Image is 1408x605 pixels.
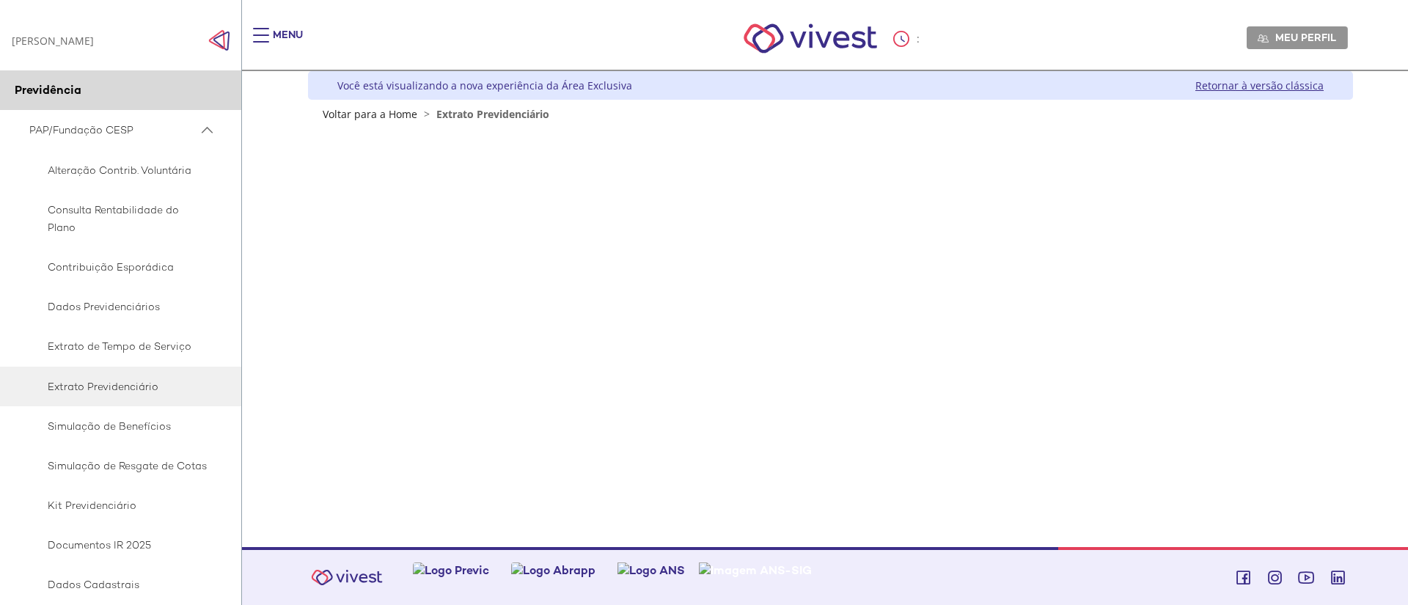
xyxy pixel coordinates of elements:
footer: Vivest [242,547,1408,605]
div: [PERSON_NAME] [12,34,94,48]
span: > [420,107,433,121]
span: Extrato Previdenciário [436,107,549,121]
span: Alteração Contrib. Voluntária [29,161,208,179]
span: Simulação de Resgate de Cotas [29,457,208,474]
span: Consulta Rentabilidade do Plano [29,201,208,236]
img: Logo ANS [617,562,685,578]
img: Fechar menu [208,29,230,51]
img: Logo Abrapp [511,562,595,578]
img: Imagem ANS-SIG [699,562,812,578]
a: Meu perfil [1247,26,1348,48]
img: Meu perfil [1258,33,1269,44]
span: PAP/Fundação CESP [29,121,198,139]
span: Kit Previdenciário [29,496,208,514]
img: Logo Previc [413,562,489,578]
div: Vivest [297,71,1353,547]
span: Dados Previdenciários [29,298,208,315]
a: Retornar à versão clássica [1195,78,1324,92]
span: Click to close side navigation. [208,29,230,51]
div: Você está visualizando a nova experiência da Área Exclusiva [337,78,632,92]
span: Extrato de Tempo de Serviço [29,337,208,355]
img: Vivest [303,561,391,594]
span: Extrato Previdenciário [29,378,208,395]
span: Previdência [15,82,81,98]
span: Meu perfil [1275,31,1336,44]
img: Vivest [727,7,894,70]
div: : [893,31,923,47]
a: Voltar para a Home [323,107,417,121]
span: Simulação de Benefícios [29,417,208,435]
div: Menu [273,28,303,57]
span: Contribuição Esporádica [29,258,208,276]
span: Dados Cadastrais [29,576,208,593]
span: Documentos IR 2025 [29,536,208,554]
